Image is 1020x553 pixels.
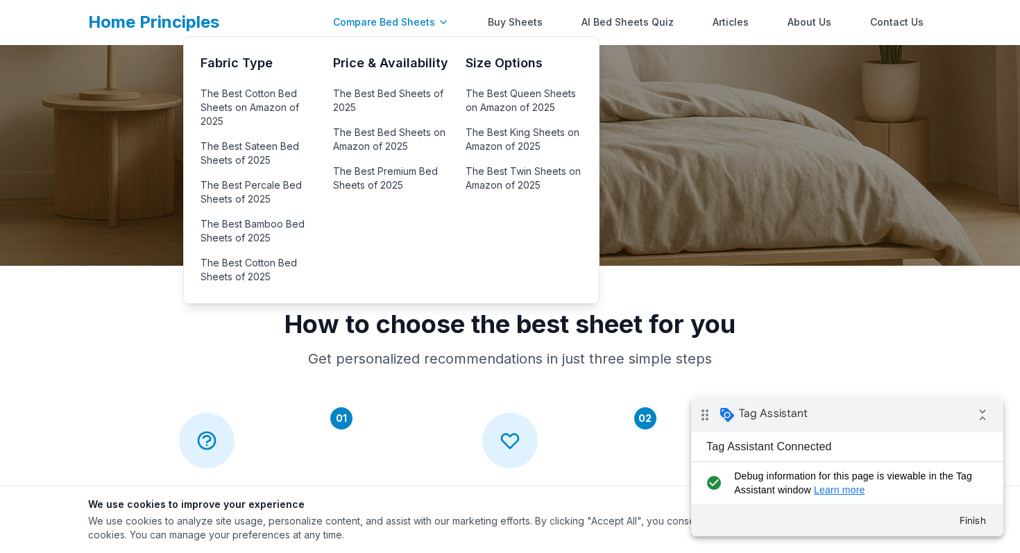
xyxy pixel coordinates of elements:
h2: How to choose the best sheet for you [66,310,954,338]
p: We use cookies to analyze site usage, personalize content, and assist with our marketing efforts.... [88,514,783,542]
span: Tag Assistant [48,9,117,23]
a: Articles [704,8,757,36]
a: The Best Percale Bed Sheets of 2025 [201,176,316,209]
p: Get personalized recommendations in just three simple steps [244,349,776,368]
i: check_circle [11,71,34,99]
h3: We use cookies to improve your experience [88,497,783,511]
h3: Size Options [466,53,581,73]
div: Compare Bed Sheets [325,8,457,36]
a: The Best Cotton Bed Sheets on Amazon of 2025 [201,84,316,131]
a: Buy Sheets [479,8,551,36]
a: The Best Cotton Bed Sheets of 2025 [201,253,316,287]
h3: Compare and Choose [673,485,954,504]
span: Debug information for this page is viewable in the Tag Assistant window [43,71,289,99]
button: Finish [257,110,307,135]
a: The Best Bed Sheets of 2025 [333,84,449,117]
a: The Best Queen Sheets on Amazon of 2025 [466,84,581,117]
h3: Get Personalized [369,485,650,504]
div: 01 [330,407,352,429]
a: About Us [779,8,840,36]
a: Home Principles [88,12,219,32]
a: Contact Us [862,8,932,36]
a: The Best Premium Bed Sheets of 2025 [333,162,449,195]
a: The Best Bamboo Bed Sheets of 2025 [201,214,316,248]
h3: Fabric Type [201,53,316,73]
h3: Answer Simple Questions [66,485,347,504]
a: The Best Twin Sheets on Amazon of 2025 [466,162,581,195]
div: 02 [634,407,656,429]
i: Collapse debug badge [278,3,305,31]
a: Learn more [123,87,174,98]
a: The Best Bed Sheets on Amazon of 2025 [333,123,449,156]
a: The Best King Sheets on Amazon of 2025 [466,123,581,156]
a: The Best Sateen Bed Sheets of 2025 [201,137,316,170]
a: AI Bed Sheets Quiz [573,8,682,36]
h3: Price & Availability [333,53,449,73]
